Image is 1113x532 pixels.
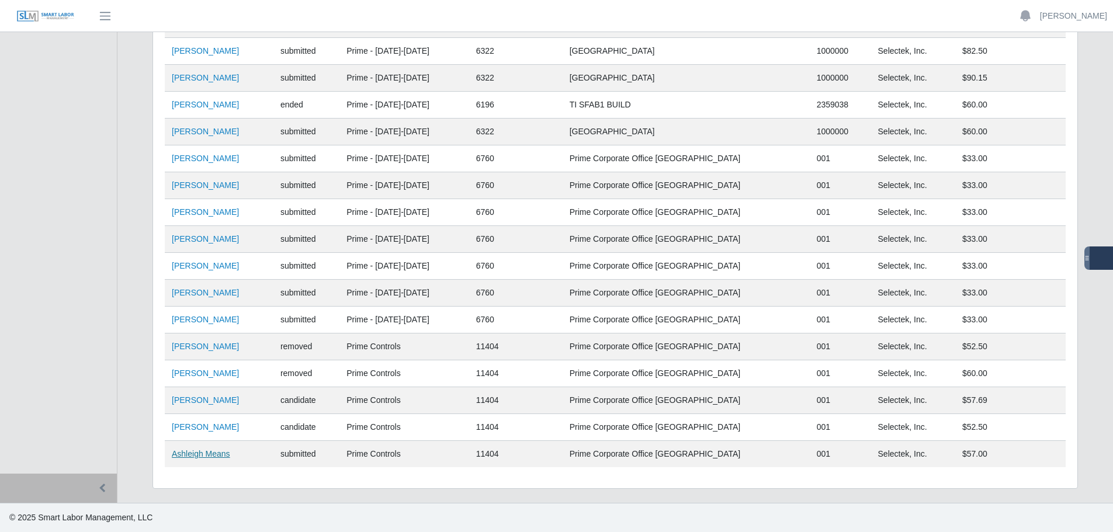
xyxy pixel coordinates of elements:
td: Selectek, Inc. [871,414,955,441]
td: 2359038 [810,92,871,119]
a: [PERSON_NAME] [172,127,239,136]
td: removed [273,333,339,360]
a: [PERSON_NAME] [172,368,239,378]
td: submitted [273,199,339,226]
td: submitted [273,226,339,253]
td: 001 [810,414,871,441]
td: $90.15 [955,65,1066,92]
td: Prime Corporate Office [GEOGRAPHIC_DATA] [563,172,810,199]
td: Prime - [DATE]-[DATE] [339,253,469,280]
td: Prime Corporate Office [GEOGRAPHIC_DATA] [563,414,810,441]
td: submitted [273,38,339,65]
td: $33.00 [955,226,1066,253]
td: Prime - [DATE]-[DATE] [339,92,469,119]
td: 6196 [469,92,563,119]
td: submitted [273,441,339,468]
a: [PERSON_NAME] [172,46,239,55]
td: $33.00 [955,307,1066,333]
td: $33.00 [955,280,1066,307]
td: Prime Controls [339,414,469,441]
td: 001 [810,360,871,387]
td: Prime Corporate Office [GEOGRAPHIC_DATA] [563,441,810,468]
td: [GEOGRAPHIC_DATA] [563,38,810,65]
td: 001 [810,441,871,468]
a: [PERSON_NAME] [172,73,239,82]
td: Selectek, Inc. [871,387,955,414]
td: 11404 [469,387,563,414]
a: [PERSON_NAME] [1040,10,1107,22]
td: submitted [273,307,339,333]
td: 6760 [469,280,563,307]
td: Prime Corporate Office [GEOGRAPHIC_DATA] [563,360,810,387]
td: removed [273,360,339,387]
td: Prime Corporate Office [GEOGRAPHIC_DATA] [563,199,810,226]
td: 6322 [469,119,563,145]
td: Prime - [DATE]-[DATE] [339,172,469,199]
td: Prime - [DATE]-[DATE] [339,280,469,307]
td: candidate [273,387,339,414]
td: $60.00 [955,119,1066,145]
td: 001 [810,280,871,307]
td: 6760 [469,172,563,199]
td: 6322 [469,65,563,92]
td: 6760 [469,145,563,172]
a: [PERSON_NAME] [172,315,239,324]
td: Selectek, Inc. [871,172,955,199]
td: Selectek, Inc. [871,145,955,172]
td: 11404 [469,414,563,441]
td: $60.00 [955,360,1066,387]
img: SLM Logo [16,10,75,23]
td: Prime Corporate Office [GEOGRAPHIC_DATA] [563,387,810,414]
td: Prime - [DATE]-[DATE] [339,226,469,253]
td: Selectek, Inc. [871,199,955,226]
td: 1000000 [810,38,871,65]
td: 6760 [469,226,563,253]
td: Prime - [DATE]-[DATE] [339,199,469,226]
a: [PERSON_NAME] [172,180,239,190]
td: $82.50 [955,38,1066,65]
td: 6760 [469,199,563,226]
td: Prime - [DATE]-[DATE] [339,307,469,333]
td: submitted [273,65,339,92]
td: 6322 [469,38,563,65]
td: submitted [273,172,339,199]
td: Selectek, Inc. [871,280,955,307]
a: [PERSON_NAME] [172,100,239,109]
td: 001 [810,199,871,226]
td: 1000000 [810,119,871,145]
td: Prime - [DATE]-[DATE] [339,65,469,92]
td: Prime Controls [339,441,469,468]
td: $33.00 [955,199,1066,226]
td: Selectek, Inc. [871,333,955,360]
td: submitted [273,253,339,280]
td: 001 [810,226,871,253]
td: Prime Controls [339,333,469,360]
td: 6760 [469,253,563,280]
td: $33.00 [955,253,1066,280]
td: Selectek, Inc. [871,92,955,119]
td: Selectek, Inc. [871,441,955,468]
td: Selectek, Inc. [871,38,955,65]
td: $52.50 [955,333,1066,360]
td: Prime Corporate Office [GEOGRAPHIC_DATA] [563,253,810,280]
td: candidate [273,414,339,441]
td: $33.00 [955,145,1066,172]
a: [PERSON_NAME] [172,422,239,432]
td: $52.50 [955,414,1066,441]
td: Prime - [DATE]-[DATE] [339,38,469,65]
td: Prime - [DATE]-[DATE] [339,145,469,172]
td: 11404 [469,441,563,468]
td: [GEOGRAPHIC_DATA] [563,119,810,145]
td: 6760 [469,307,563,333]
td: [GEOGRAPHIC_DATA] [563,65,810,92]
td: ended [273,92,339,119]
td: Selectek, Inc. [871,119,955,145]
td: Prime Corporate Office [GEOGRAPHIC_DATA] [563,145,810,172]
td: Prime Corporate Office [GEOGRAPHIC_DATA] [563,333,810,360]
td: submitted [273,280,339,307]
td: 11404 [469,333,563,360]
td: $60.00 [955,92,1066,119]
td: Selectek, Inc. [871,65,955,92]
td: Prime Corporate Office [GEOGRAPHIC_DATA] [563,280,810,307]
span: © 2025 Smart Labor Management, LLC [9,513,152,522]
